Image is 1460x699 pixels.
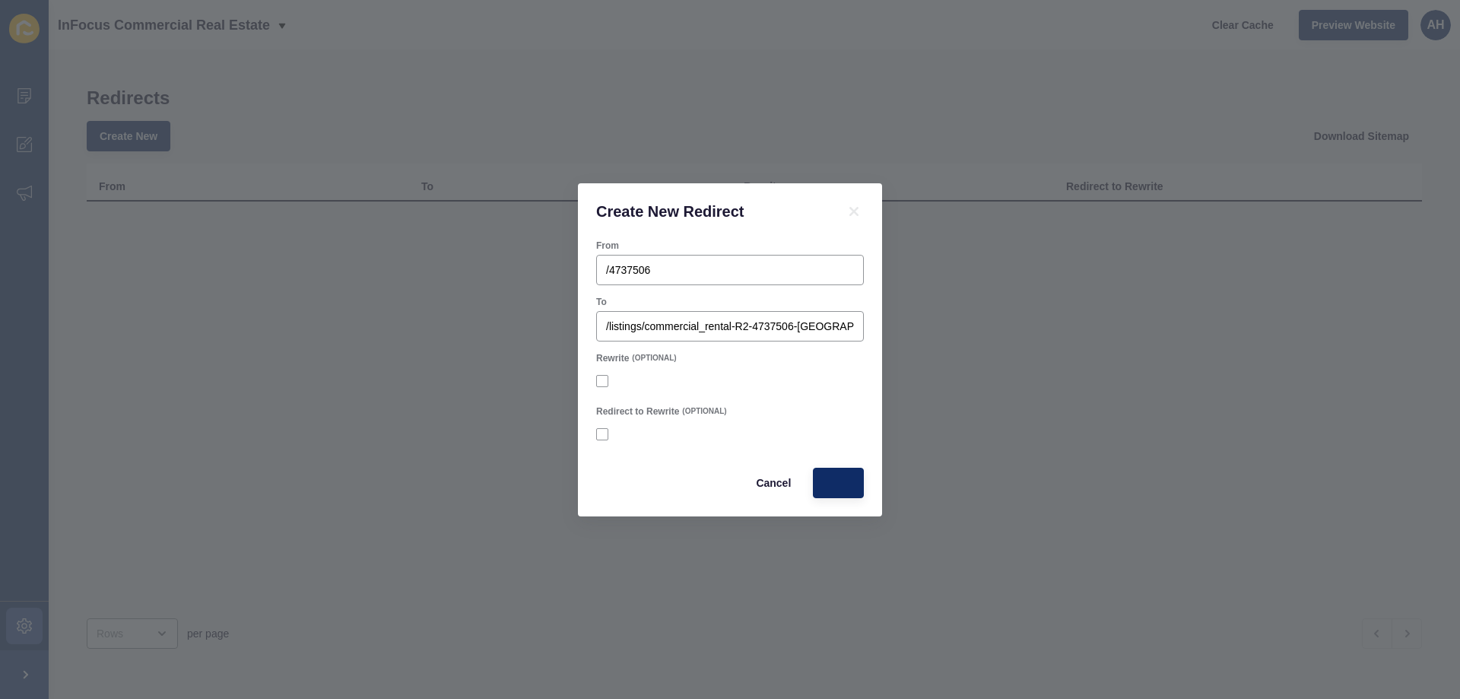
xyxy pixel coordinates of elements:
span: (OPTIONAL) [682,406,726,417]
button: Cancel [743,468,804,498]
label: To [596,296,607,308]
h1: Create New Redirect [596,202,826,221]
label: From [596,240,619,252]
label: Redirect to Rewrite [596,405,679,418]
span: (OPTIONAL) [632,353,676,364]
span: Cancel [756,475,791,491]
label: Rewrite [596,352,629,364]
